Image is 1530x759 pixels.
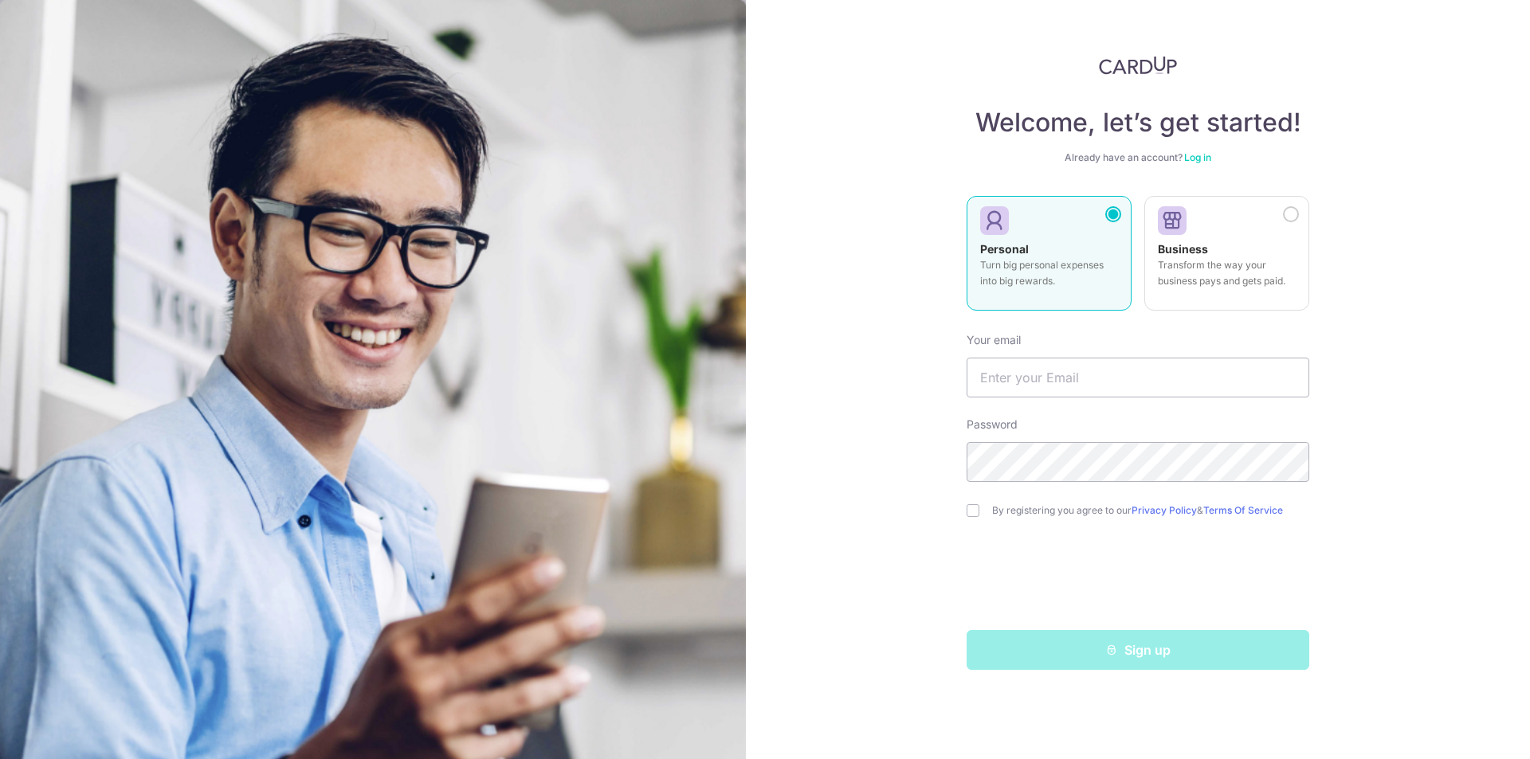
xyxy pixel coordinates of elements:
[967,107,1309,139] h4: Welcome, let’s get started!
[1158,242,1208,256] strong: Business
[992,504,1309,517] label: By registering you agree to our &
[1144,196,1309,320] a: Business Transform the way your business pays and gets paid.
[967,196,1132,320] a: Personal Turn big personal expenses into big rewards.
[1099,56,1177,75] img: CardUp Logo
[1203,504,1283,516] a: Terms Of Service
[967,358,1309,397] input: Enter your Email
[1184,151,1211,163] a: Log in
[1158,257,1296,289] p: Transform the way your business pays and gets paid.
[967,417,1018,432] label: Password
[1132,504,1197,516] a: Privacy Policy
[980,257,1118,289] p: Turn big personal expenses into big rewards.
[967,332,1021,348] label: Your email
[967,151,1309,164] div: Already have an account?
[980,242,1029,256] strong: Personal
[1017,549,1259,611] iframe: reCAPTCHA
